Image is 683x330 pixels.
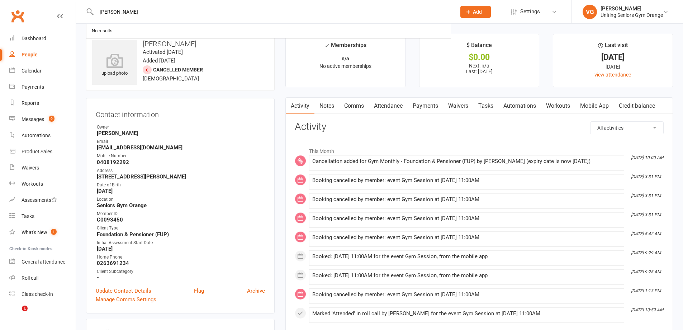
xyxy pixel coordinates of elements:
[97,240,265,246] div: Initial Assessment Start Date
[22,84,44,90] div: Payments
[9,254,76,270] a: General attendance kiosk mode
[9,160,76,176] a: Waivers
[466,41,492,54] div: $ Balance
[598,41,628,54] div: Last visit
[97,130,265,136] strong: [PERSON_NAME]
[9,111,76,127] a: Messages 9
[614,98,660,114] a: Credit balance
[22,181,43,187] div: Workouts
[90,26,115,36] div: No results
[631,174,661,179] i: [DATE] 3:31 PM
[575,98,614,114] a: Mobile App
[143,57,175,64] time: Added [DATE]
[92,54,137,77] div: upload photo
[22,100,39,106] div: Reports
[97,260,265,266] strong: 0263691234
[631,269,661,274] i: [DATE] 9:28 AM
[97,274,265,281] strong: -
[541,98,575,114] a: Workouts
[22,306,28,311] span: 1
[22,213,34,219] div: Tasks
[22,52,38,57] div: People
[312,215,621,222] div: Booking cancelled by member: event Gym Session at [DATE] 11:00AM
[9,63,76,79] a: Calendar
[97,159,265,166] strong: 0408192292
[9,286,76,302] a: Class kiosk mode
[9,144,76,160] a: Product Sales
[97,188,265,194] strong: [DATE]
[9,176,76,192] a: Workouts
[97,254,265,261] div: Home Phone
[631,250,661,255] i: [DATE] 9:29 AM
[339,98,369,114] a: Comms
[295,121,664,133] h3: Activity
[342,56,349,61] strong: n/a
[9,47,76,63] a: People
[473,98,498,114] a: Tasks
[22,165,39,171] div: Waivers
[324,42,329,49] i: ✓
[97,246,265,252] strong: [DATE]
[97,153,265,159] div: Mobile Number
[97,182,265,189] div: Date of Birth
[312,177,621,183] div: Booking cancelled by member: event Gym Session at [DATE] 11:00AM
[601,12,663,18] div: Uniting Seniors Gym Orange
[319,63,371,69] span: No active memberships
[594,72,631,78] a: view attendance
[97,124,265,131] div: Owner
[9,192,76,208] a: Assessments
[9,31,76,47] a: Dashboard
[601,5,663,12] div: [PERSON_NAME]
[314,98,339,114] a: Notes
[97,144,265,151] strong: [EMAIL_ADDRESS][DOMAIN_NAME]
[312,254,621,260] div: Booked: [DATE] 11:00AM for the event Gym Session, from the mobile app
[97,268,265,275] div: Client Subcategory
[312,196,621,203] div: Booking cancelled by member: event Gym Session at [DATE] 11:00AM
[22,197,57,203] div: Assessments
[97,196,265,203] div: Location
[97,231,265,238] strong: Foundation & Pensioner (FUP)
[97,202,265,209] strong: Seniors Gym Orange
[473,9,482,15] span: Add
[51,229,57,235] span: 1
[22,36,46,41] div: Dashboard
[369,98,408,114] a: Attendance
[194,287,204,295] a: Flag
[631,231,661,236] i: [DATE] 5:42 AM
[96,295,156,304] a: Manage Comms Settings
[22,116,44,122] div: Messages
[153,67,203,73] span: Cancelled member
[498,98,541,114] a: Automations
[560,63,666,71] div: [DATE]
[312,273,621,279] div: Booked: [DATE] 11:00AM for the event Gym Session, from the mobile app
[97,138,265,145] div: Email
[96,108,265,118] h3: Contact information
[312,292,621,298] div: Booking cancelled by member: event Gym Session at [DATE] 11:00AM
[22,291,53,297] div: Class check-in
[22,229,47,235] div: What's New
[97,210,265,217] div: Member ID
[143,49,183,55] time: Activated [DATE]
[295,144,664,155] li: This Month
[312,158,621,164] div: Cancellation added for Gym Monthly - Foundation & Pensioner (FUP) by [PERSON_NAME] (expiry date i...
[426,54,532,61] div: $0.00
[9,127,76,144] a: Automations
[324,41,366,54] div: Memberships
[443,98,473,114] a: Waivers
[9,95,76,111] a: Reports
[9,224,76,241] a: What's New1
[143,75,199,82] span: [DEMOGRAPHIC_DATA]
[22,275,38,281] div: Roll call
[460,6,491,18] button: Add
[97,217,265,223] strong: C0093450
[247,287,265,295] a: Archive
[520,4,540,20] span: Settings
[631,212,661,217] i: [DATE] 3:31 PM
[9,208,76,224] a: Tasks
[631,155,663,160] i: [DATE] 10:00 AM
[9,7,27,25] a: Clubworx
[22,259,65,265] div: General attendance
[408,98,443,114] a: Payments
[631,288,661,293] i: [DATE] 1:13 PM
[9,79,76,95] a: Payments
